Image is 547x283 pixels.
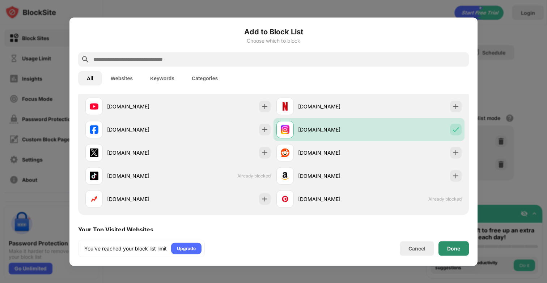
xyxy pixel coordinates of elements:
div: [DOMAIN_NAME] [298,172,369,180]
img: favicons [90,102,98,111]
img: favicons [281,125,289,134]
img: favicons [90,148,98,157]
span: Already blocked [428,196,462,202]
div: [DOMAIN_NAME] [298,126,369,133]
div: [DOMAIN_NAME] [107,103,178,110]
span: Already blocked [237,173,271,179]
div: Upgrade [177,245,196,252]
div: [DOMAIN_NAME] [107,149,178,156]
div: Done [447,245,460,251]
img: favicons [90,171,98,180]
button: Categories [183,71,226,85]
div: Your Top Visited Websites [78,226,153,233]
button: Keywords [141,71,183,85]
div: You’ve reached your block list limit [84,245,167,252]
h6: Add to Block List [78,26,469,37]
img: favicons [90,194,98,203]
img: favicons [281,102,289,111]
div: [DOMAIN_NAME] [298,195,369,203]
img: favicons [281,148,289,157]
div: [DOMAIN_NAME] [107,172,178,180]
button: All [78,71,102,85]
div: Choose which to block [78,38,469,43]
button: Websites [102,71,141,85]
img: favicons [281,171,289,180]
div: [DOMAIN_NAME] [107,126,178,133]
img: search.svg [81,55,90,64]
div: [DOMAIN_NAME] [298,103,369,110]
div: [DOMAIN_NAME] [107,195,178,203]
div: Cancel [408,245,425,252]
img: favicons [90,125,98,134]
div: [DOMAIN_NAME] [298,149,369,156]
img: favicons [281,194,289,203]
